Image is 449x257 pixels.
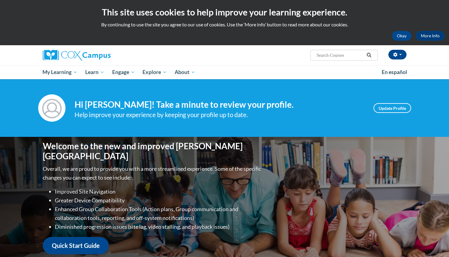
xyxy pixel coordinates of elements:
div: Help improve your experience by keeping your profile up to date. [75,110,364,120]
p: Overall, we are proud to provide you with a more streamlined experience. Some of the specific cha... [43,164,263,182]
a: Explore [139,65,171,79]
button: Okay [392,31,411,41]
a: More Info [416,31,444,41]
h1: Welcome to the new and improved [PERSON_NAME][GEOGRAPHIC_DATA] [43,141,263,161]
a: Quick Start Guide [43,237,109,254]
a: About [171,65,199,79]
h2: This site uses cookies to help improve your learning experience. [5,6,444,18]
input: Search Courses [316,52,364,59]
li: Enhanced Group Collaboration Tools (Action plans, Group communication and collaboration tools, re... [55,205,263,222]
li: Improved Site Navigation [55,187,263,196]
a: Learn [81,65,108,79]
img: Profile Image [38,94,65,122]
a: En español [378,66,411,79]
p: By continuing to use the site you agree to our use of cookies. Use the ‘More info’ button to read... [5,21,444,28]
img: Cox Campus [43,50,111,61]
a: Engage [108,65,139,79]
button: Search [364,52,374,59]
li: Diminished progression issues (site lag, video stalling, and playback issues) [55,222,263,231]
span: Learn [85,69,104,76]
h4: Hi [PERSON_NAME]! Take a minute to review your profile. [75,100,364,110]
span: My Learning [42,69,77,76]
iframe: Button to launch messaging window [425,233,444,252]
button: Account Settings [388,50,407,59]
a: My Learning [39,65,82,79]
span: Explore [142,69,167,76]
li: Greater Device Compatibility [55,196,263,205]
span: Engage [112,69,135,76]
div: Main menu [34,65,416,79]
a: Update Profile [374,103,411,113]
span: En español [382,69,407,75]
a: Cox Campus [43,50,158,61]
span: About [175,69,195,76]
